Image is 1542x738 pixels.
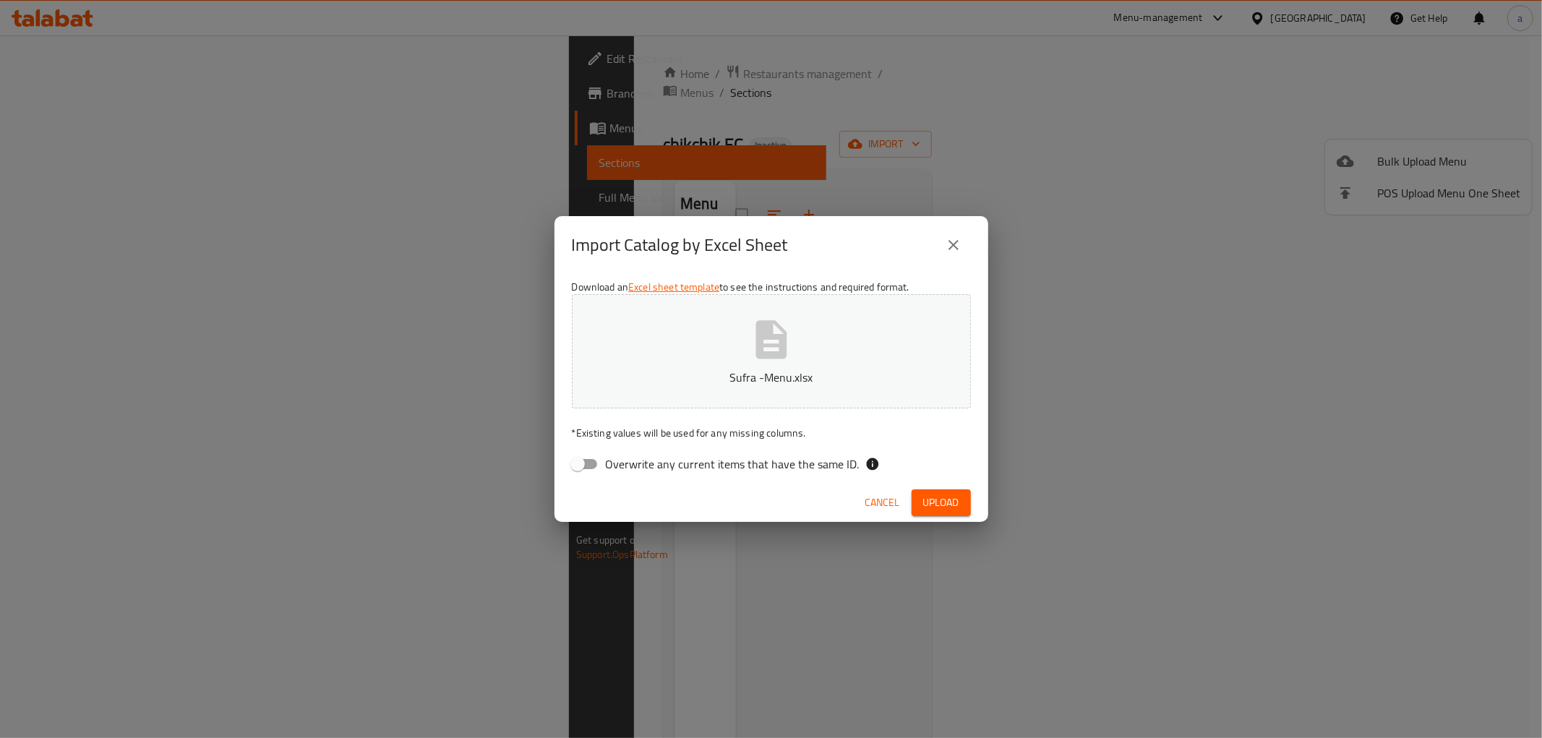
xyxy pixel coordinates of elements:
svg: If the overwrite option isn't selected, then the items that match an existing ID will be ignored ... [865,457,880,471]
button: Sufra -Menu.xlsx [572,294,971,408]
span: Cancel [865,494,900,512]
h2: Import Catalog by Excel Sheet [572,233,788,257]
p: Existing values will be used for any missing columns. [572,426,971,440]
button: Cancel [860,489,906,516]
button: Upload [912,489,971,516]
p: Sufra -Menu.xlsx [594,369,948,386]
span: Overwrite any current items that have the same ID. [606,455,860,473]
span: Upload [923,494,959,512]
div: Download an to see the instructions and required format. [554,274,988,484]
button: close [936,228,971,262]
a: Excel sheet template [628,278,719,296]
